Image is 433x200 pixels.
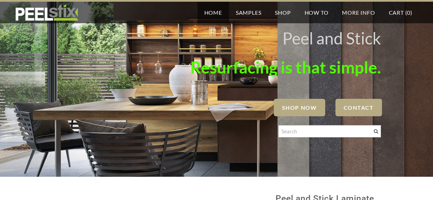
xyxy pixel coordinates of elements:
a: Contact [335,99,382,116]
a: SHOP NOW [274,99,325,116]
a: Cart (0) [382,2,419,23]
font: Resurfacing is that simple. [190,57,381,77]
a: More Info [335,2,382,23]
a: Home [198,2,229,23]
font: Peel and Stick ​ [282,28,381,48]
a: How To [298,2,335,23]
a: Samples [229,2,268,23]
span: 0 [407,9,410,16]
img: REFACE SUPPLIES [14,4,80,21]
input: Search [278,125,381,137]
span: Search [374,129,378,134]
a: Shop [268,2,297,23]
